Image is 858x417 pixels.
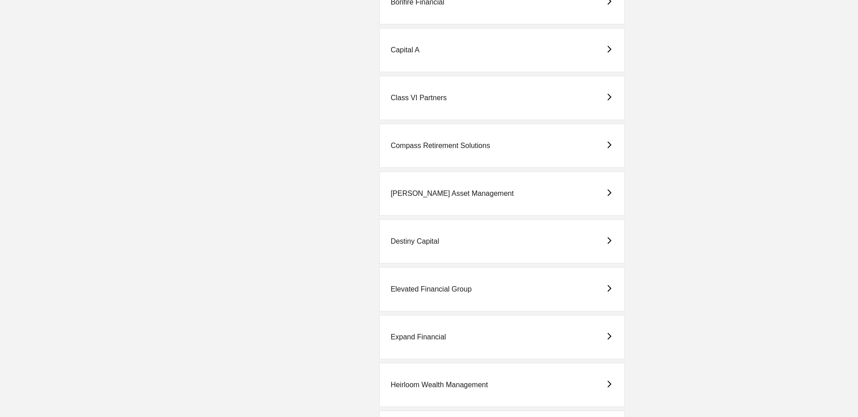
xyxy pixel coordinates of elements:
[391,333,446,341] div: Expand Financial
[64,49,109,56] a: Powered byPylon
[391,285,472,293] div: Elevated Financial Group
[90,50,109,56] span: Pylon
[391,142,490,150] div: Compass Retirement Solutions
[391,237,439,246] div: Destiny Capital
[391,190,514,198] div: [PERSON_NAME] Asset Management
[391,94,447,102] div: Class VI Partners
[391,46,420,54] div: Capital A
[391,381,488,389] div: Heirloom Wealth Management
